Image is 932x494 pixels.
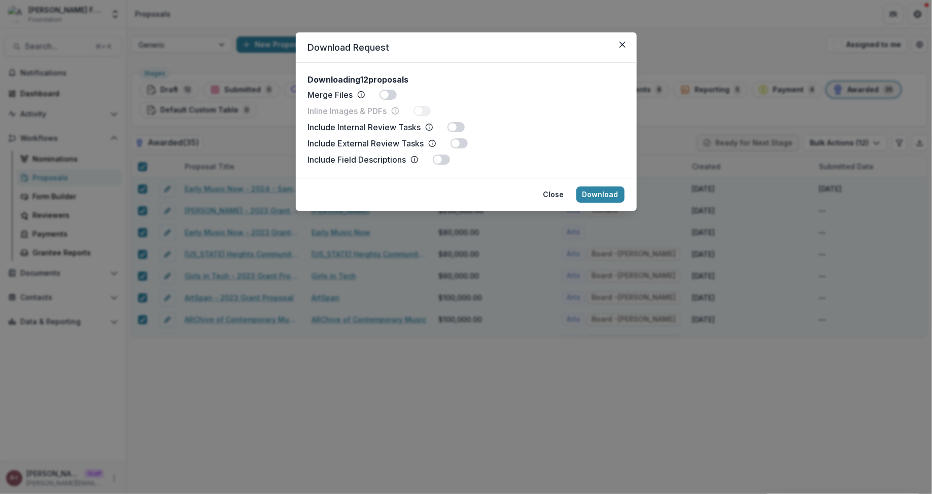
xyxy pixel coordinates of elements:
[614,36,631,53] button: Close
[308,137,424,149] p: Include External Review Tasks
[296,32,637,63] header: Download Request
[308,154,406,166] p: Include Field Descriptions
[308,121,421,133] p: Include Internal Review Tasks
[308,75,409,85] h2: Downloading 12 proposals
[537,186,570,203] button: Close
[308,105,387,117] p: Inline Images & PDFs
[576,186,625,203] button: Download
[308,89,353,101] p: Merge Files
